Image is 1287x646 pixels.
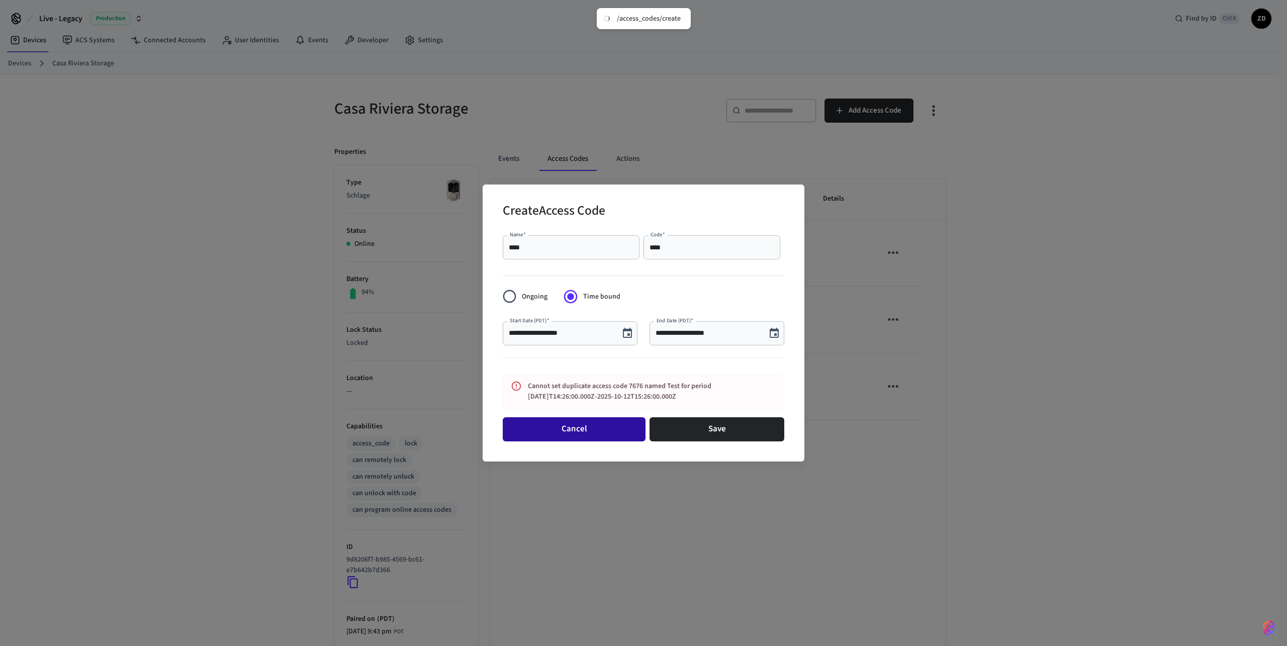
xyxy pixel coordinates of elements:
div: Cannot set duplicate access code 7676 named Test for period [DATE]T14:26:00.000Z-2025-10-12T15:26... [528,377,740,406]
button: Choose date, selected date is Oct 12, 2025 [617,323,637,343]
span: Ongoing [522,292,547,302]
img: SeamLogoGradient.69752ec5.svg [1263,620,1275,636]
button: Save [650,417,784,441]
h2: Create Access Code [503,197,605,227]
button: Choose date, selected date is Oct 12, 2025 [764,323,784,343]
label: Start Date (PDT) [510,317,549,324]
span: Time bound [583,292,620,302]
label: Code [651,231,665,238]
button: Cancel [503,417,646,441]
div: /access_codes/create [617,14,681,23]
label: End Date (PDT) [657,317,693,324]
label: Name [510,231,526,238]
